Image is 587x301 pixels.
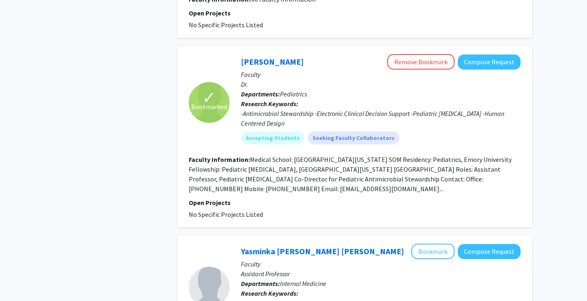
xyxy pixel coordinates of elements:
[189,198,521,207] p: Open Projects
[241,269,521,279] p: Assistant Professor
[458,55,521,70] button: Compose Request to Joel Howard
[411,244,455,259] button: Add Yasminka Jakubek Swartzlander to Bookmarks
[191,102,227,111] span: Bookmarked
[241,90,280,98] b: Departments:
[241,246,404,256] a: Yasminka [PERSON_NAME] [PERSON_NAME]
[458,244,521,259] button: Compose Request to Yasminka Jakubek Swartzlander
[308,131,399,144] mat-chip: Seeking Faculty Collaborators
[241,279,280,288] b: Departments:
[241,289,298,297] b: Research Keywords:
[189,210,263,218] span: No Specific Projects Listed
[241,131,305,144] mat-chip: Accepting Students
[189,8,521,18] p: Open Projects
[280,90,307,98] span: Pediatrics
[241,259,521,269] p: Faculty
[280,279,326,288] span: Internal Medicine
[241,100,298,108] b: Research Keywords:
[387,54,455,70] button: Remove Bookmark
[241,70,521,79] p: Faculty
[241,109,521,128] div: -Antimicrobial Stewardship -Electronic Clinical Decision Support -Pediatric [MEDICAL_DATA] -Human...
[189,155,512,193] fg-read-more: Medical School: [GEOGRAPHIC_DATA][US_STATE] SOM Residency: Pediatrics, Emory University Fellowshi...
[189,21,263,29] span: No Specific Projects Listed
[241,57,304,67] a: [PERSON_NAME]
[189,155,250,164] b: Faculty Information:
[202,94,216,102] span: ✓
[241,79,521,89] p: Dr.
[6,264,35,295] iframe: Chat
